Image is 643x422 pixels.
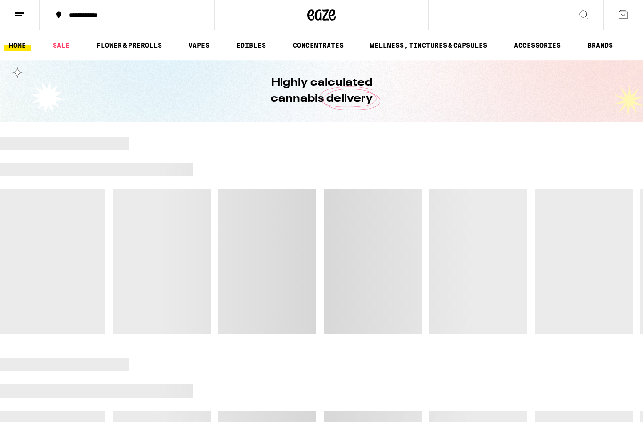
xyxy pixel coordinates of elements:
h1: Highly calculated cannabis delivery [244,75,399,107]
a: SALE [48,40,74,51]
a: HOME [4,40,31,51]
a: VAPES [184,40,214,51]
a: WELLNESS, TINCTURES & CAPSULES [365,40,492,51]
a: BRANDS [583,40,618,51]
a: FLOWER & PREROLLS [92,40,167,51]
a: CONCENTRATES [288,40,348,51]
a: EDIBLES [232,40,271,51]
a: ACCESSORIES [509,40,565,51]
